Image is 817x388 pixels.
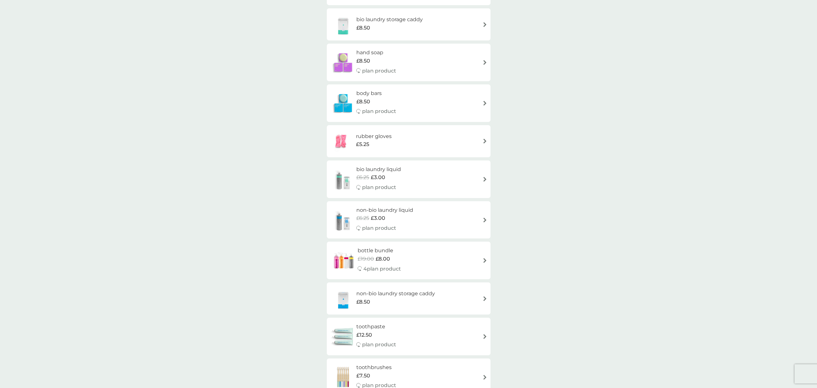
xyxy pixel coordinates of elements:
img: arrow right [482,60,487,65]
span: £3.00 [371,214,385,222]
img: arrow right [482,296,487,301]
span: £19.00 [358,255,374,263]
img: bottle bundle [330,249,358,272]
img: arrow right [482,177,487,182]
p: plan product [362,107,396,116]
img: non-bio laundry liquid [330,209,356,231]
span: £12.50 [356,331,372,339]
h6: toothpaste [356,323,396,331]
h6: bio laundry storage caddy [356,15,423,24]
h6: rubber gloves [356,132,392,141]
p: plan product [362,341,396,349]
h6: toothbrushes [356,363,396,372]
p: plan product [362,67,396,75]
img: rubber gloves [330,130,352,152]
p: plan product [362,183,396,192]
span: £7.50 [356,372,370,380]
h6: bio laundry liquid [356,165,401,174]
img: arrow right [482,101,487,106]
span: £5.25 [356,140,369,149]
span: £8.50 [356,57,370,65]
img: hand soap [330,51,356,74]
img: arrow right [482,334,487,339]
span: £8.50 [356,298,370,306]
img: arrow right [482,218,487,222]
img: arrow right [482,22,487,27]
img: arrow right [482,258,487,263]
span: £6.25 [356,214,369,222]
img: toothpaste [330,325,356,348]
img: non-bio laundry storage caddy [330,287,356,310]
h6: non-bio laundry storage caddy [356,289,435,298]
h6: bottle bundle [358,246,401,255]
img: arrow right [482,375,487,380]
img: bio laundry liquid [330,168,356,190]
h6: hand soap [356,48,396,57]
img: body bars [330,92,356,115]
span: £3.00 [371,173,385,182]
h6: body bars [356,89,396,98]
span: £8.50 [356,24,370,32]
p: 4 plan product [363,265,401,273]
span: £8.50 [356,98,370,106]
img: bio laundry storage caddy [330,13,356,36]
h6: non-bio laundry liquid [356,206,413,214]
p: plan product [362,224,396,232]
img: arrow right [482,139,487,143]
span: £8.00 [376,255,390,263]
span: £6.25 [356,173,369,182]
